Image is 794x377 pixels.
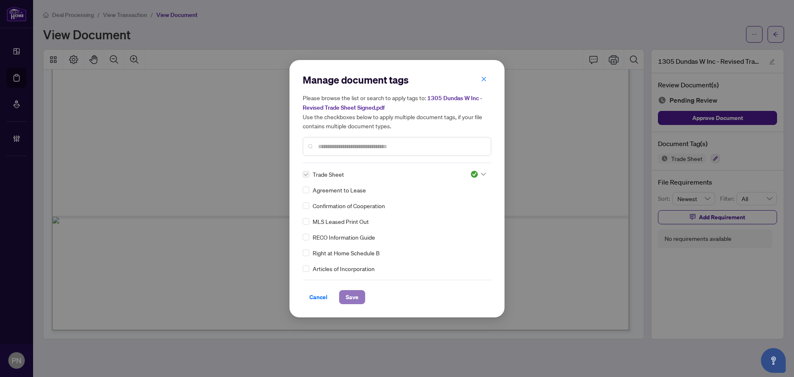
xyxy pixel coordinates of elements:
[313,170,344,179] span: Trade Sheet
[313,233,375,242] span: RECO Information Guide
[303,73,491,86] h2: Manage document tags
[470,170,478,178] img: status
[313,185,366,195] span: Agreement to Lease
[470,170,486,178] span: Approved
[339,290,365,304] button: Save
[309,291,328,304] span: Cancel
[303,94,482,111] span: 1305 Dundas W Inc - Revised Trade Sheet Signed.pdf
[313,264,375,273] span: Articles of Incorporation
[761,348,786,373] button: Open asap
[303,93,491,130] h5: Please browse the list or search to apply tags to: Use the checkboxes below to apply multiple doc...
[303,290,334,304] button: Cancel
[346,291,359,304] span: Save
[313,248,380,257] span: Right at Home Schedule B
[481,76,487,82] span: close
[313,201,385,210] span: Confirmation of Cooperation
[313,217,369,226] span: MLS Leased Print Out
